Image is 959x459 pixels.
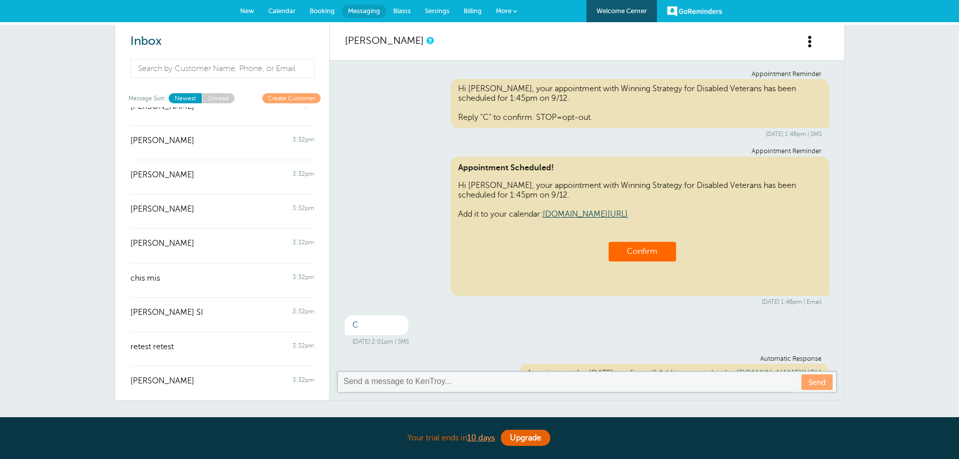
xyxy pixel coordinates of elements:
div: Appointment for [DATE] confirmed! Add to your calendar: [520,364,829,383]
div: [DATE] 1:46pm | Email [352,298,822,305]
span: 3:32pm [292,342,314,352]
div: [DATE] 2:01pm | SMS [352,338,822,345]
div: Appointment Reminder [352,71,822,78]
a: retest retest 3:32pm [115,332,329,366]
div: Automatic Response [352,355,822,363]
input: Search by Customer Name, Phone, or Email [130,59,315,78]
span: Message Sort: [128,93,166,103]
span: 3:32pm [292,376,314,386]
span: 3:32pm [292,274,314,283]
span: New [240,7,254,15]
span: 3:32pm [292,170,314,180]
a: [PERSON_NAME] SI 3:32pm [115,297,329,332]
div: Hi [PERSON_NAME], your appointment with Winning Strategy for Disabled Veterans has been scheduled... [451,79,829,128]
p: Want a ? [115,416,845,427]
span: Blasts [393,7,411,15]
span: [PERSON_NAME] [130,170,194,180]
a: This is a history of all communications between GoReminders and your customer. [426,37,432,44]
a: 10 days [467,433,495,442]
a: [PERSON_NAME] 3:32pm [115,366,329,400]
span: 3:32pm [292,136,314,146]
a: [DOMAIN_NAME][URL] [543,210,628,219]
span: Booking [310,7,335,15]
span: Appointment Scheduled! [458,163,822,173]
a: [PERSON_NAME] 3:32pm [115,194,329,228]
a: [DOMAIN_NAME][URL] [736,369,822,378]
span: retest retest [130,342,174,352]
div: Hi [PERSON_NAME], your appointment with Winning Strategy for Disabled Veterans has been scheduled... [451,157,829,296]
span: More [496,7,511,15]
div: Your trial ends in . [228,427,731,449]
a: [PERSON_NAME] 3:32pm [115,91,329,125]
span: Settings [425,7,450,15]
strong: free month [419,416,471,427]
div: C [345,315,408,335]
a: Messaging [342,5,386,18]
a: Confirm [627,247,657,256]
span: [PERSON_NAME] [130,376,194,386]
a: chis mis 3:32pm [115,263,329,297]
span: 3:32pm [292,239,314,248]
h2: Inbox [130,34,314,49]
span: 3:32pm [292,205,314,214]
a: Unread [202,93,235,103]
a: [PERSON_NAME] 3:32pm [115,125,329,160]
span: Billing [464,7,482,15]
a: [PERSON_NAME] [345,35,424,46]
a: Newest [169,93,202,103]
span: Calendar [268,7,296,15]
a: Send [801,374,833,390]
span: [PERSON_NAME] [130,239,194,248]
span: chis mis [130,274,160,283]
span: 3:32pm [292,308,314,317]
div: Appointment Reminder [352,148,822,155]
a: Upgrade [501,430,550,446]
a: [PERSON_NAME] 3:32pm [115,228,329,263]
span: [PERSON_NAME] SI [130,308,203,317]
a: [PERSON_NAME] 3:32pm [115,160,329,194]
span: Messaging [348,7,380,15]
span: [PERSON_NAME] [130,136,194,146]
a: Create Customer [262,93,321,103]
a: Refer someone to us! [475,416,571,427]
div: [DATE] 1:46pm | SMS [352,130,822,138]
span: [PERSON_NAME] [130,205,194,214]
